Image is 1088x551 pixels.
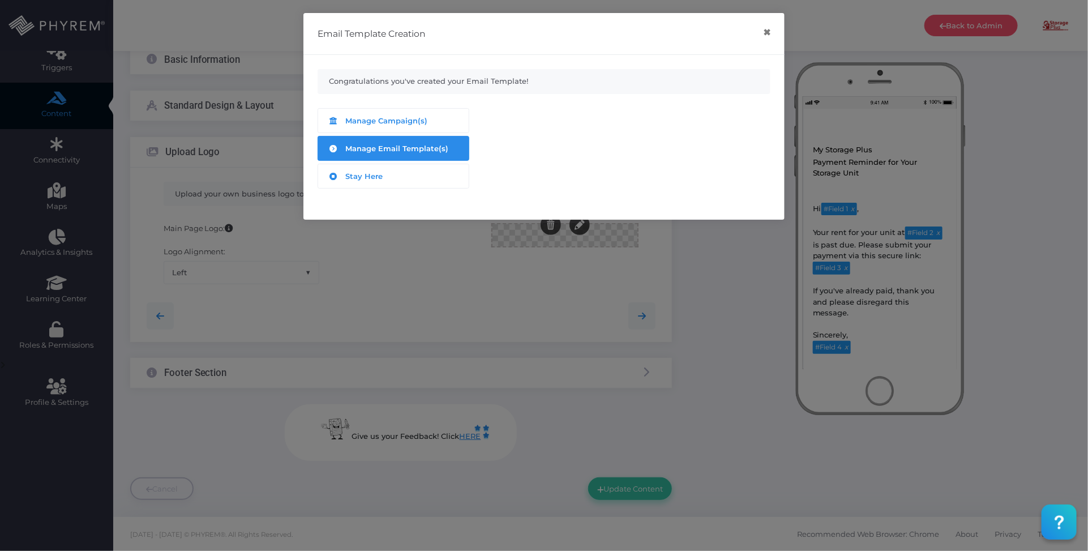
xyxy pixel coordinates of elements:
span: Manage Email Template(s) [346,144,449,153]
p: Congratulations you've created your Email Template! [318,69,770,94]
a: Manage Campaign(s) [318,108,469,133]
button: Close [756,20,778,45]
span: Stay Here [346,172,383,181]
a: Manage Email Template(s) [318,136,469,161]
span: Manage Campaign(s) [346,116,428,125]
a: Stay Here [318,164,469,189]
h5: Email Template Creation [318,27,426,40]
